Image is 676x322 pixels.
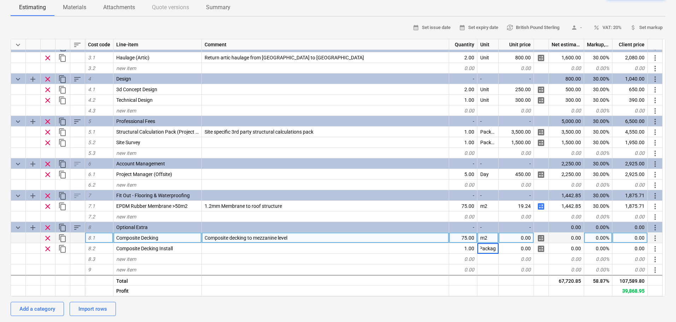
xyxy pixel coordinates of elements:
[43,139,52,147] span: Remove row
[449,137,477,148] div: 1.00
[88,150,95,156] span: 5.3
[449,201,477,211] div: 75.00
[584,63,612,74] div: 0.00%
[651,107,659,115] span: More actions
[651,202,659,211] span: More actions
[499,190,534,201] div: -
[593,24,600,31] span: percent
[477,201,499,211] div: m2
[477,233,499,243] div: m2
[29,223,37,232] span: Add sub category to row
[584,137,612,148] div: 30.00%
[627,22,665,33] button: Set markup
[612,233,648,243] div: 0.00
[549,158,584,169] div: 2,250.00
[477,127,499,137] div: Package
[413,24,451,32] span: Set issue date
[43,117,52,126] span: Remove row
[43,192,52,200] span: Remove row
[116,55,149,60] span: Haulage (Artic)
[499,222,534,233] div: -
[88,182,95,188] span: 6.2
[651,223,659,232] span: More actions
[19,3,46,12] p: Estimating
[88,256,95,262] span: 8.3
[477,190,499,201] div: -
[651,43,659,52] span: More actions
[584,243,612,254] div: 0.00%
[449,211,477,222] div: 0.00
[537,86,545,94] span: Manage detailed breakdown for the row
[584,180,612,190] div: 0.00%
[612,148,648,158] div: 0.00
[549,190,584,201] div: 1,442.85
[449,63,477,74] div: 0.00
[449,95,477,105] div: 1.00
[584,127,612,137] div: 30.00%
[449,169,477,180] div: 5.00
[116,171,172,177] span: Project Manager (Offsite)
[477,158,499,169] div: -
[116,76,131,82] span: Design
[14,192,22,200] span: Collapse category
[651,234,659,242] span: More actions
[116,97,153,103] span: Technical Design
[43,234,52,242] span: Remove row
[584,190,612,201] div: 30.00%
[612,105,648,116] div: 0.00
[449,127,477,137] div: 1.00
[651,96,659,105] span: More actions
[499,254,534,264] div: 0.00
[651,75,659,83] span: More actions
[58,192,67,200] span: Duplicate category
[549,169,584,180] div: 2,250.00
[568,24,585,32] span: -
[88,65,95,71] span: 3.2
[116,129,227,135] span: Structural Calculation Pack (Project & site specific)
[88,140,95,145] span: 5.2
[449,158,477,169] div: -
[504,22,562,33] button: British Pound Sterling
[612,158,648,169] div: 2,925.00
[651,245,659,253] span: More actions
[584,254,612,264] div: 0.00%
[78,304,107,314] div: Import rows
[549,137,584,148] div: 1,500.00
[11,302,64,316] button: Add a category
[116,235,158,241] span: Composite Decking
[70,302,116,316] button: Import rows
[651,86,659,94] span: More actions
[113,39,202,50] div: Line-item
[88,55,95,60] span: 3.1
[584,84,612,95] div: 30.00%
[113,285,202,296] div: Profit
[499,243,534,254] div: 0.00
[612,137,648,148] div: 1,950.00
[651,170,659,179] span: More actions
[549,52,584,63] div: 1,600.00
[88,108,95,113] span: 4.3
[477,52,499,63] div: Unit
[584,201,612,211] div: 30.00%
[206,3,230,12] p: Summary
[612,52,648,63] div: 2,080.00
[88,129,95,135] span: 5.1
[612,211,648,222] div: 0.00
[641,288,676,322] div: Chat Widget
[537,54,545,62] span: Manage detailed breakdown for the row
[88,246,95,251] span: 8.2
[612,180,648,190] div: 0.00
[549,243,584,254] div: 0.00
[29,192,37,200] span: Add sub category to row
[205,129,313,135] span: Site specific 3rd party structural calculations pack
[116,140,140,145] span: Site Survey
[549,127,584,137] div: 3,500.00
[507,24,559,32] span: British Pound Sterling
[499,63,534,74] div: 0.00
[590,22,624,33] button: VAT: 20%
[43,43,52,52] span: Remove row
[584,264,612,275] div: 0.00%
[88,235,95,241] span: 8.1
[58,75,67,83] span: Duplicate category
[477,137,499,148] div: Package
